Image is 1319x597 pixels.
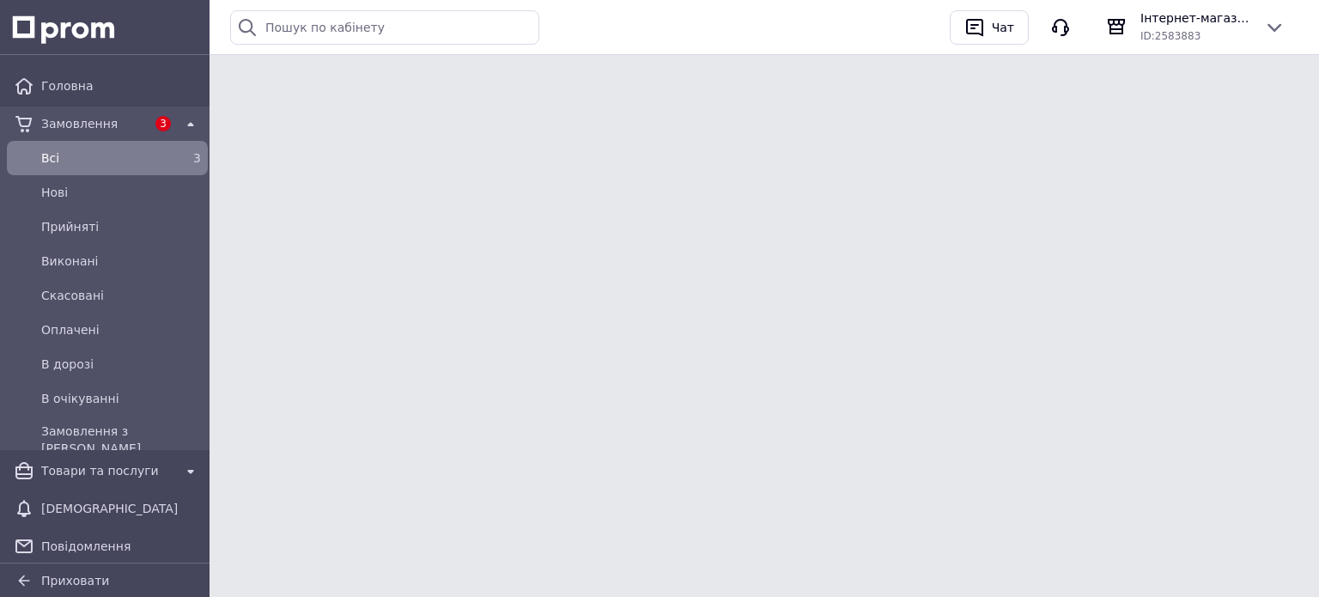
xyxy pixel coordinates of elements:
span: Товари та послуги [41,462,173,479]
button: Чат [950,10,1029,45]
span: 3 [155,116,171,131]
span: Інтернет-магазин [1140,9,1250,27]
span: ID: 2583883 [1140,30,1200,42]
span: Виконані [41,253,201,270]
span: В дорозі [41,356,201,373]
span: Всi [41,149,167,167]
div: Чат [988,15,1018,40]
span: Оплачені [41,321,201,338]
span: Прийняті [41,218,201,235]
span: Приховати [41,574,109,588]
span: В очікуванні [41,390,201,407]
span: Замовлення з [PERSON_NAME] [41,423,201,457]
span: Головна [41,77,201,94]
span: Нові [41,184,201,201]
span: 3 [193,151,201,165]
span: Повідомлення [41,538,201,555]
span: [DEMOGRAPHIC_DATA] [41,500,201,517]
input: Пошук по кабінету [230,10,539,45]
span: Скасовані [41,287,201,304]
span: Замовлення [41,115,146,132]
